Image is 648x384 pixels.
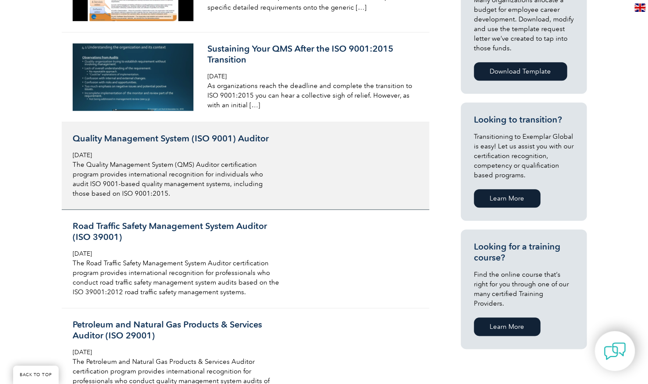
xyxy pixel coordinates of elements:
a: Sustaining Your QMS After the ISO 9001:2015 Transition [DATE] As organizations reach the deadline... [62,32,429,122]
p: The Road Traffic Safety Management System Auditor certification program provides international re... [73,258,280,297]
h3: Looking to transition? [474,114,574,125]
p: The Quality Management System (QMS) Auditor certification program provides international recognit... [73,160,280,198]
h3: Petroleum and Natural Gas Products & Services Auditor (ISO 29001) [73,319,280,341]
img: en [634,4,645,12]
p: As organizations reach the deadline and complete the transition to ISO 9001:2015 you can hear a c... [207,81,415,110]
span: [DATE] [73,250,92,257]
a: Road Traffic Safety Management System Auditor (ISO 39001) [DATE] The Road Traffic Safety Manageme... [62,210,429,308]
span: [DATE] [73,349,92,356]
h3: Road Traffic Safety Management System Auditor (ISO 39001) [73,221,280,243]
p: Transitioning to Exemplar Global is easy! Let us assist you with our certification recognition, c... [474,132,574,180]
h3: Sustaining Your QMS After the ISO 9001:2015 Transition [207,43,415,65]
span: [DATE] [73,151,92,159]
a: Learn More [474,189,540,208]
a: BACK TO TOP [13,366,59,384]
h3: Looking for a training course? [474,241,574,263]
span: [DATE] [207,73,227,80]
img: sustaining-your-qms-after-the-iso-90012015-transition-450x250-1-300x167.png [73,43,194,111]
img: contact-chat.png [604,340,626,362]
h3: Quality Management System (ISO 9001) Auditor [73,133,280,144]
a: Download Template [474,62,567,81]
a: Learn More [474,317,540,336]
a: Quality Management System (ISO 9001) Auditor [DATE] The Quality Management System (QMS) Auditor c... [62,122,429,210]
p: Find the online course that’s right for you through one of our many certified Training Providers. [474,270,574,308]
